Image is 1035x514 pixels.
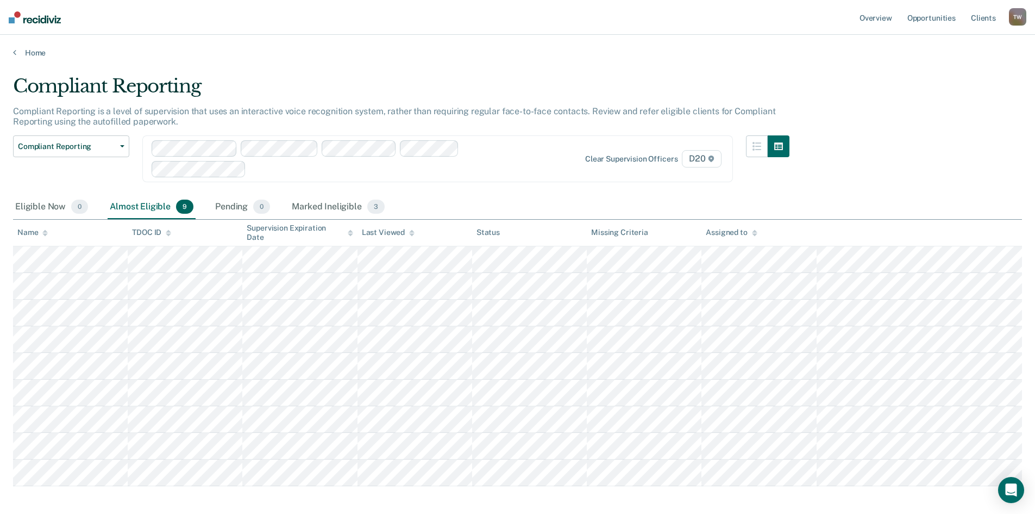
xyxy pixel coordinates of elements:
[998,477,1024,503] div: Open Intercom Messenger
[706,228,757,237] div: Assigned to
[247,224,353,242] div: Supervision Expiration Date
[13,75,789,106] div: Compliant Reporting
[108,195,196,219] div: Almost Eligible9
[9,11,61,23] img: Recidiviz
[71,200,88,214] span: 0
[13,106,775,127] p: Compliant Reporting is a level of supervision that uses an interactive voice recognition system, ...
[17,228,48,237] div: Name
[176,200,193,214] span: 9
[1009,8,1026,26] button: TW
[367,200,385,214] span: 3
[18,142,116,151] span: Compliant Reporting
[213,195,272,219] div: Pending0
[585,154,678,164] div: Clear supervision officers
[253,200,270,214] span: 0
[476,228,500,237] div: Status
[132,228,171,237] div: TDOC ID
[13,135,129,157] button: Compliant Reporting
[13,195,90,219] div: Eligible Now0
[290,195,387,219] div: Marked Ineligible3
[362,228,415,237] div: Last Viewed
[1009,8,1026,26] div: T W
[13,48,1022,58] a: Home
[682,150,721,168] span: D20
[591,228,648,237] div: Missing Criteria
